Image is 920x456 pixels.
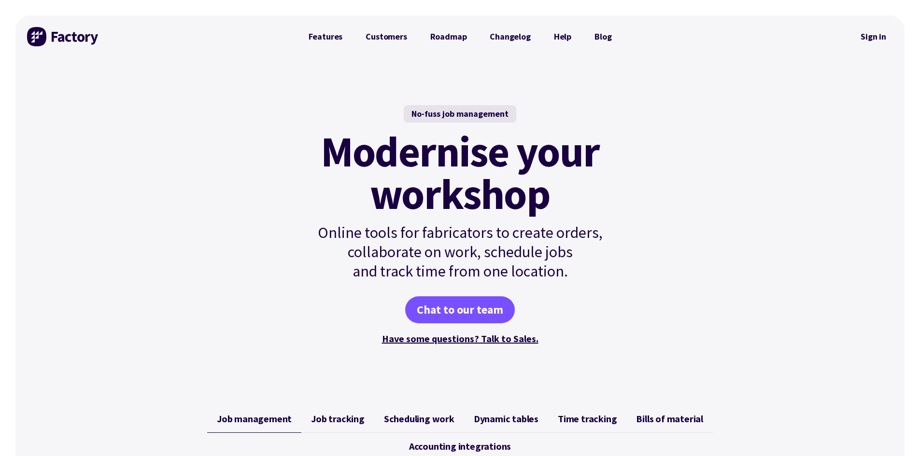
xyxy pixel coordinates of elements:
[419,27,479,46] a: Roadmap
[558,413,617,425] span: Time tracking
[27,27,99,46] img: Factory
[404,105,516,123] div: No-fuss job management
[636,413,703,425] span: Bills of material
[297,223,623,281] p: Online tools for fabricators to create orders, collaborate on work, schedule jobs and track time ...
[321,130,599,215] mark: Modernise your workshop
[854,26,893,48] a: Sign in
[311,413,365,425] span: Job tracking
[297,27,354,46] a: Features
[382,332,538,345] a: Have some questions? Talk to Sales.
[405,296,515,323] a: Chat to our team
[854,26,893,48] nav: Secondary Navigation
[478,27,542,46] a: Changelog
[583,27,623,46] a: Blog
[217,413,292,425] span: Job management
[474,413,538,425] span: Dynamic tables
[297,27,623,46] nav: Primary Navigation
[542,27,583,46] a: Help
[354,27,418,46] a: Customers
[755,352,920,456] iframe: Chat Widget
[409,441,511,452] span: Accounting integrations
[384,413,454,425] span: Scheduling work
